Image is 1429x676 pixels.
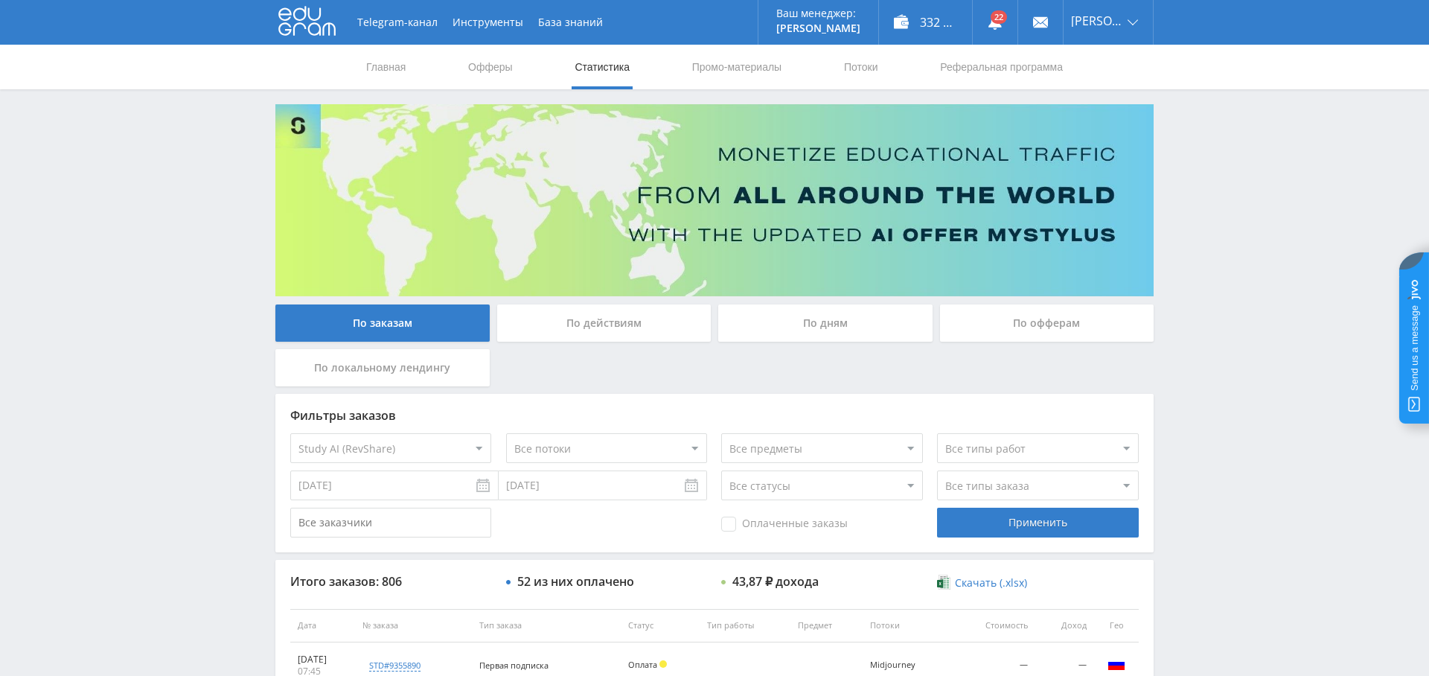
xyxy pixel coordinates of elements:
[290,409,1139,422] div: Фильтры заказов
[497,304,712,342] div: По действиям
[290,508,491,538] input: Все заказчики
[776,22,860,34] p: [PERSON_NAME]
[573,45,631,89] a: Статистика
[939,45,1064,89] a: Реферальная программа
[718,304,933,342] div: По дням
[843,45,880,89] a: Потоки
[940,304,1154,342] div: По офферам
[691,45,783,89] a: Промо-материалы
[275,349,490,386] div: По локальному лендингу
[1071,15,1123,27] span: [PERSON_NAME]
[275,304,490,342] div: По заказам
[937,508,1138,538] div: Применить
[467,45,514,89] a: Офферы
[275,104,1154,296] img: Banner
[365,45,407,89] a: Главная
[776,7,860,19] p: Ваш менеджер:
[721,517,848,532] span: Оплаченные заказы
